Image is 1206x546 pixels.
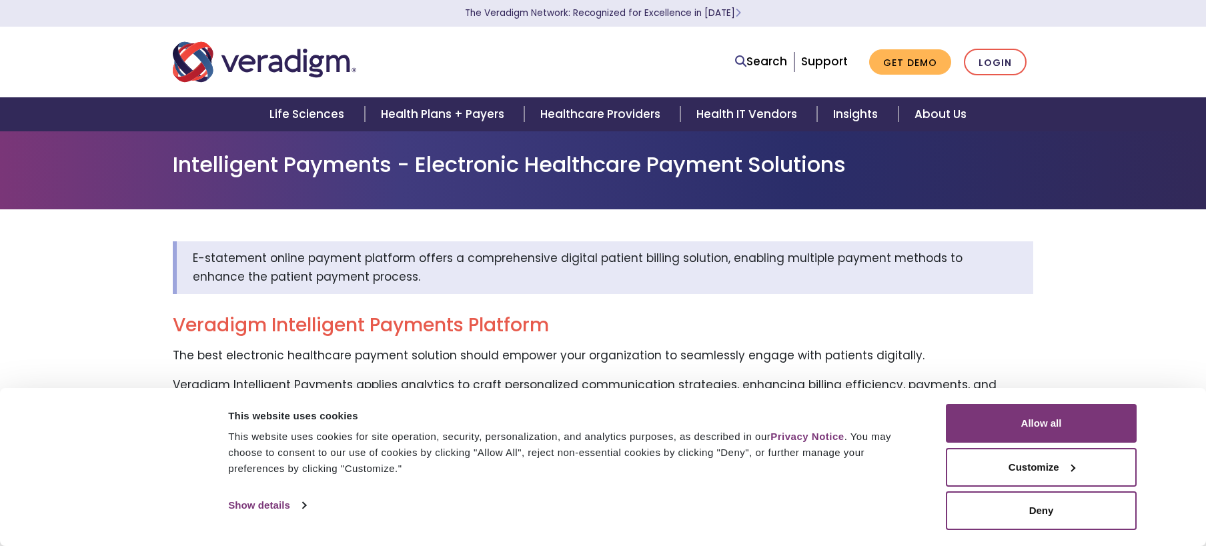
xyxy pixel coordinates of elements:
[173,314,1033,337] h2: Veradigm Intelligent Payments Platform
[735,7,741,19] span: Learn More
[524,97,680,131] a: Healthcare Providers
[770,431,844,442] a: Privacy Notice
[869,49,951,75] a: Get Demo
[465,7,741,19] a: The Veradigm Network: Recognized for Excellence in [DATE]Learn More
[228,408,916,424] div: This website uses cookies
[946,491,1137,530] button: Deny
[801,53,848,69] a: Support
[735,53,787,71] a: Search
[173,40,356,84] img: Veradigm logo
[228,495,306,515] a: Show details
[173,152,1033,177] h1: Intelligent Payments - Electronic Healthcare Payment Solutions
[817,97,898,131] a: Insights
[680,97,817,131] a: Health IT Vendors
[173,347,1033,365] p: The best electronic healthcare payment solution should empower your organization to seamlessly en...
[253,97,364,131] a: Life Sciences
[173,376,1033,412] p: Veradigm Intelligent Payments applies analytics to craft personalized communication strategies, e...
[946,448,1137,487] button: Customize
[193,250,963,284] span: E-statement online payment platform offers a comprehensive digital patient billing solution, enab...
[898,97,983,131] a: About Us
[946,404,1137,443] button: Allow all
[964,49,1027,76] a: Login
[228,429,916,477] div: This website uses cookies for site operation, security, personalization, and analytics purposes, ...
[365,97,524,131] a: Health Plans + Payers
